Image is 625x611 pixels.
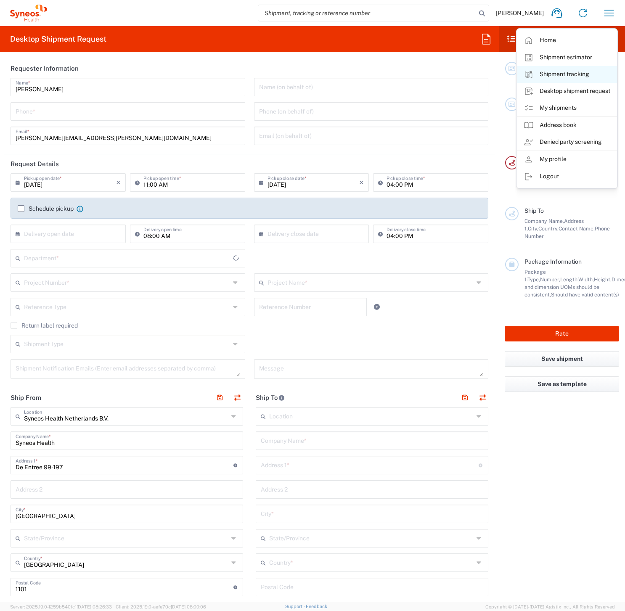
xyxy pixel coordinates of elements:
i: × [359,176,364,189]
a: Feedback [306,604,327,609]
span: Company Name, [524,218,564,224]
h2: Shipment Checklist [506,34,591,44]
a: Logout [517,168,617,185]
h2: Ship To [256,394,285,402]
span: [DATE] 08:00:06 [171,604,206,609]
span: Height, [594,276,612,283]
a: Shipment tracking [517,66,617,83]
span: City, [528,225,538,232]
span: Width, [578,276,594,283]
label: Schedule pickup [18,205,74,212]
a: Shipment estimator [517,49,617,66]
a: Support [285,604,306,609]
span: Country, [538,225,559,232]
span: Server: 2025.19.0-1259b540fc1 [10,604,112,609]
a: My shipments [517,100,617,116]
h2: Desktop Shipment Request [10,34,106,44]
span: [PERSON_NAME] [496,9,544,17]
i: × [116,176,121,189]
span: Type, [527,276,540,283]
span: Number, [540,276,560,283]
a: Denied party screening [517,134,617,151]
a: Address book [517,117,617,134]
h2: Requester Information [11,64,79,73]
a: Desktop shipment request [517,83,617,100]
a: Add Reference [371,301,383,313]
h2: Ship From [11,394,41,402]
a: My profile [517,151,617,168]
span: Package 1: [524,269,546,283]
button: Save shipment [505,351,619,367]
span: Contact Name, [559,225,595,232]
span: Ship To [524,207,544,214]
input: Shipment, tracking or reference number [258,5,476,21]
span: Client: 2025.19.0-aefe70c [116,604,206,609]
button: Rate [505,326,619,341]
span: Copyright © [DATE]-[DATE] Agistix Inc., All Rights Reserved [485,603,615,611]
label: Return label required [11,322,78,329]
button: Save as template [505,376,619,392]
span: Length, [560,276,578,283]
span: Should have valid content(s) [551,291,619,298]
h2: Request Details [11,160,59,168]
a: Home [517,32,617,49]
span: Package Information [524,258,582,265]
span: [DATE] 08:26:33 [77,604,112,609]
